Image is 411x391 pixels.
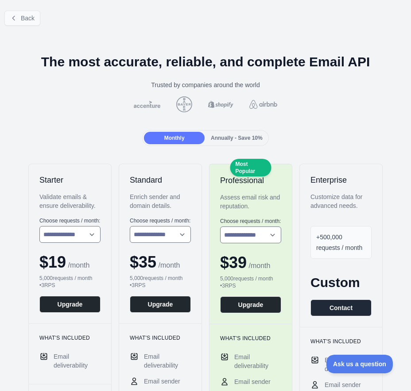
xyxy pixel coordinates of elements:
[310,338,372,345] h3: What's included
[325,356,372,373] span: Email deliverability
[144,352,191,370] span: Email deliverability
[39,334,101,341] h3: What's included
[54,352,101,370] span: Email deliverability
[234,353,281,370] span: Email deliverability
[326,355,393,373] iframe: Toggle Customer Support
[130,334,191,341] h3: What's included
[220,335,281,342] h3: What's included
